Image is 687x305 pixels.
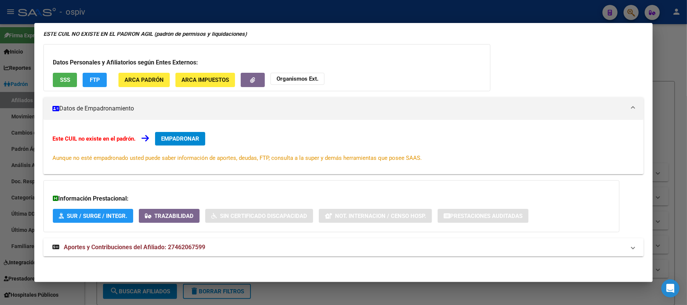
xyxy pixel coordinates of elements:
button: SUR / SURGE / INTEGR. [53,209,133,223]
strong: Organismos Ext. [277,76,318,83]
mat-expansion-panel-header: Aportes y Contribuciones del Afiliado: 27462067599 [43,238,644,256]
span: Not. Internacion / Censo Hosp. [335,213,426,219]
button: SSS [53,73,77,87]
h3: Datos Personales y Afiliatorios según Entes Externos: [53,58,481,67]
div: Open Intercom Messenger [661,279,679,297]
span: FTP [90,77,100,84]
span: Aunque no esté empadronado usted puede saber información de aportes, deudas, FTP, consulta a la s... [52,155,422,161]
span: EMPADRONAR [161,135,199,142]
button: Prestaciones Auditadas [438,209,529,223]
strong: ESTE CUIL NO EXISTE EN EL PADRÓN ÁGIL (padrón de permisos y liquidaciones) [43,31,247,37]
span: ARCA Impuestos [181,77,229,84]
h3: Información Prestacional: [53,194,610,203]
span: SSS [60,77,70,84]
div: Datos de Empadronamiento [43,120,644,174]
mat-panel-title: Datos de Empadronamiento [52,104,626,113]
button: FTP [83,73,107,87]
button: Not. Internacion / Censo Hosp. [319,209,432,223]
button: Trazabilidad [139,209,200,223]
mat-expansion-panel-header: Datos de Empadronamiento [43,97,644,120]
span: Trazabilidad [154,213,194,219]
button: Sin Certificado Discapacidad [205,209,313,223]
button: EMPADRONAR [155,132,205,146]
span: ARCA Padrón [124,77,164,84]
span: SUR / SURGE / INTEGR. [67,213,127,219]
span: Prestaciones Auditadas [450,213,523,219]
span: Aportes y Contribuciones del Afiliado: 27462067599 [64,244,205,251]
span: Sin Certificado Discapacidad [220,213,307,219]
strong: Este CUIL no existe en el padrón. [52,135,135,142]
button: Organismos Ext. [270,73,324,84]
button: ARCA Impuestos [175,73,235,87]
button: ARCA Padrón [118,73,170,87]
